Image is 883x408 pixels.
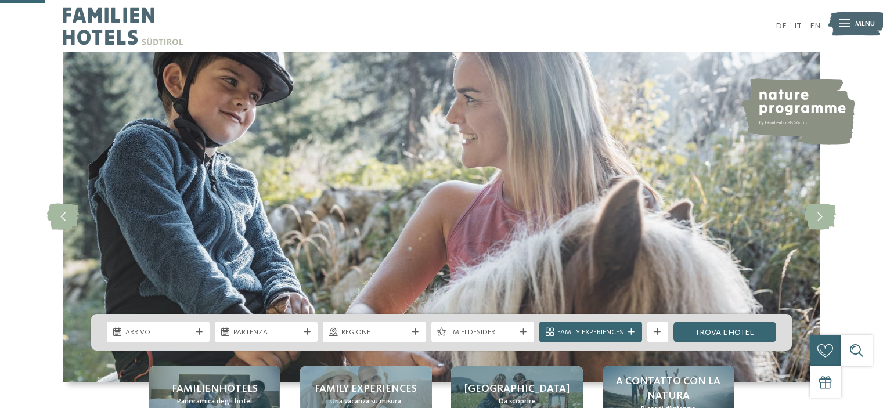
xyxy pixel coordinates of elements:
a: EN [810,22,820,30]
span: I miei desideri [449,327,516,338]
span: Una vacanza su misura [330,396,401,407]
span: Family experiences [315,382,417,396]
img: Family hotel Alto Adige: the happy family places! [63,52,820,382]
a: trova l’hotel [673,322,776,342]
span: [GEOGRAPHIC_DATA] [464,382,570,396]
span: Familienhotels [172,382,258,396]
span: Arrivo [125,327,192,338]
span: Menu [855,19,875,29]
a: DE [776,22,787,30]
span: Da scoprire [499,396,536,407]
span: Family Experiences [557,327,623,338]
span: Partenza [233,327,300,338]
a: IT [794,22,802,30]
img: nature programme by Familienhotels Südtirol [740,78,855,145]
span: Panoramica degli hotel [177,396,252,407]
span: A contatto con la natura [613,374,724,403]
span: Regione [341,327,408,338]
